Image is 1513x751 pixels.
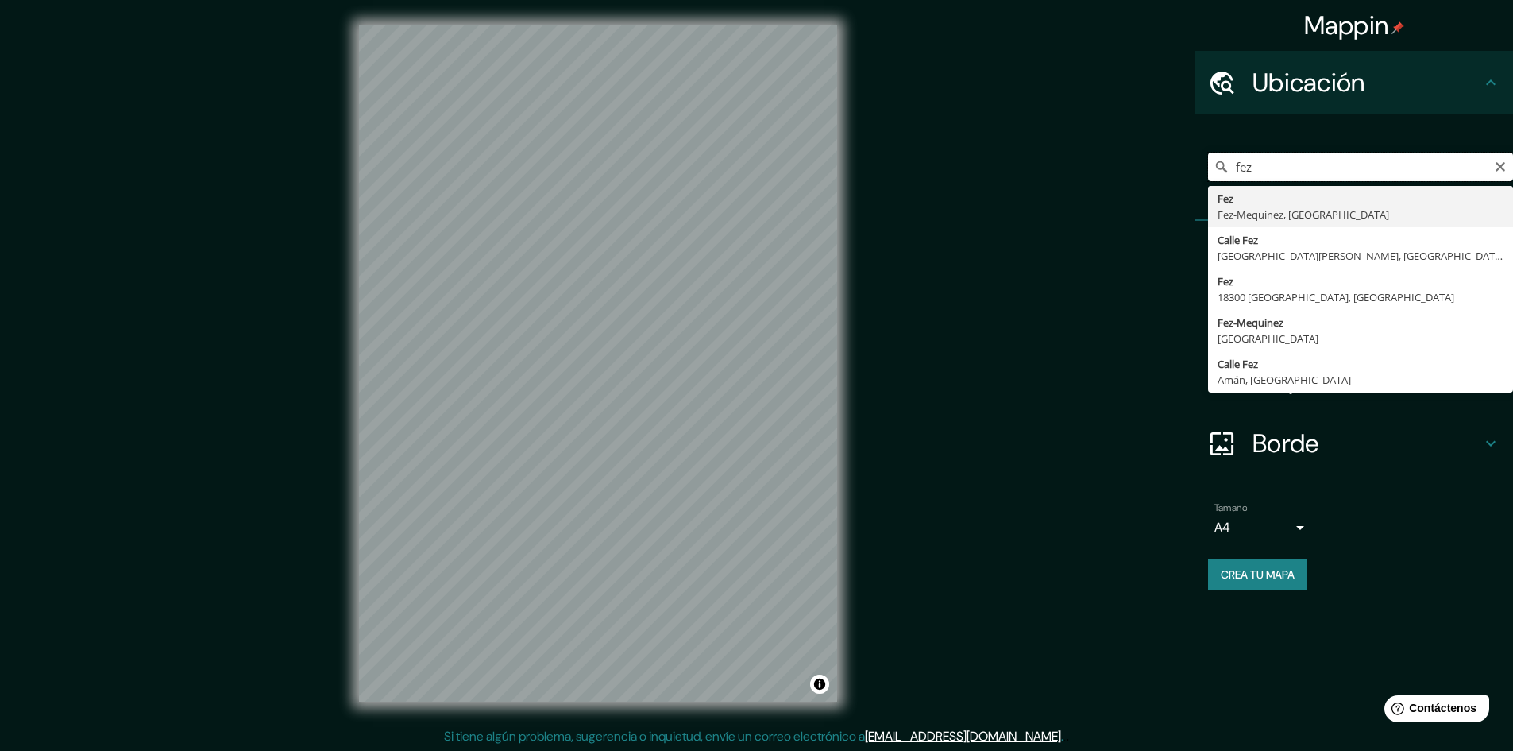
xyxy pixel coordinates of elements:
font: Fez-Mequinez, [GEOGRAPHIC_DATA] [1218,207,1389,222]
font: Tamaño [1214,501,1247,514]
input: Elige tu ciudad o zona [1208,153,1513,181]
font: Mappin [1304,9,1389,42]
font: Calle Fez [1218,233,1258,247]
iframe: Lanzador de widgets de ayuda [1372,689,1496,734]
button: Crea tu mapa [1208,559,1307,590]
font: Fez [1218,192,1233,206]
a: [EMAIL_ADDRESS][DOMAIN_NAME] [865,728,1061,745]
div: Ubicación [1195,51,1513,114]
button: Claro [1494,158,1507,173]
font: Ubicación [1252,66,1365,99]
font: Borde [1252,427,1319,460]
font: . [1066,727,1069,745]
font: Crea tu mapa [1221,567,1295,582]
div: Patas [1195,221,1513,285]
font: . [1061,728,1063,745]
font: . [1063,727,1066,745]
font: Amán, [GEOGRAPHIC_DATA] [1218,373,1351,387]
button: Activar o desactivar atribución [810,675,829,694]
div: Borde [1195,412,1513,475]
font: [GEOGRAPHIC_DATA] [1218,331,1318,346]
font: Fez [1218,274,1233,288]
font: A4 [1214,519,1230,536]
div: A4 [1214,515,1310,540]
canvas: Mapa [359,25,837,702]
div: Disposición [1195,348,1513,412]
font: 18300 [GEOGRAPHIC_DATA], [GEOGRAPHIC_DATA] [1218,290,1454,304]
font: Fez-Mequinez [1218,315,1283,330]
div: Estilo [1195,285,1513,348]
font: Si tiene algún problema, sugerencia o inquietud, envíe un correo electrónico a [444,728,865,745]
img: pin-icon.png [1391,21,1404,34]
font: Calle Fez [1218,357,1258,371]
